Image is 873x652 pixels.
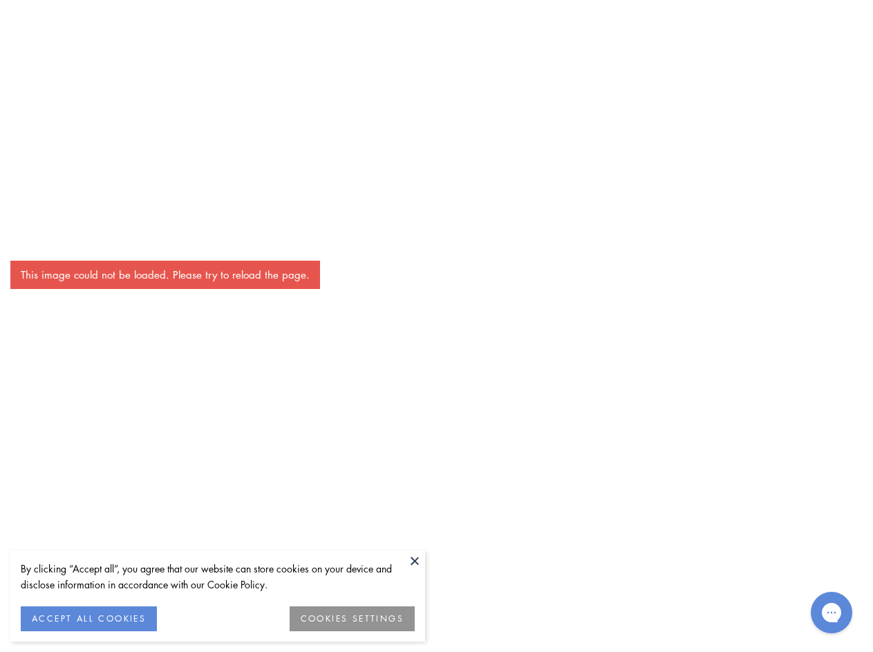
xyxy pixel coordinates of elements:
iframe: Gorgias live chat messenger [804,587,859,638]
button: ACCEPT ALL COOKIES [21,606,157,631]
div: By clicking “Accept all”, you agree that our website can store cookies on your device and disclos... [21,561,415,593]
p: This image could not be loaded. Please try to reload the page. [10,261,320,289]
button: COOKIES SETTINGS [290,606,415,631]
